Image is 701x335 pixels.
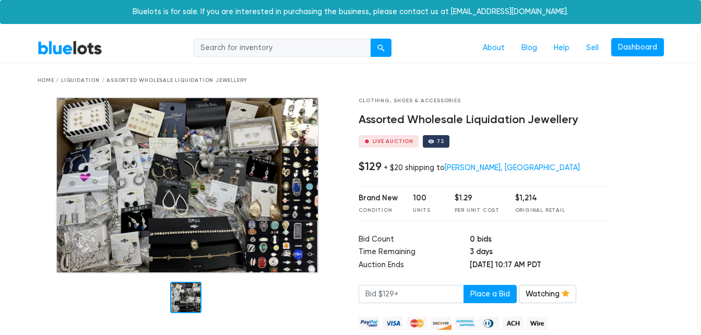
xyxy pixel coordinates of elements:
[470,259,610,272] td: [DATE] 10:17 AM PDT
[359,160,382,173] h4: $129
[359,97,611,105] div: Clothing, Shoes & Accessories
[413,207,439,214] div: Units
[359,207,398,214] div: Condition
[455,317,476,330] img: american_express-ae2a9f97a040b4b41f6397f7637041a5861d5f99d0716c09922aba4e24c8547d.png
[455,193,500,204] div: $1.29
[359,193,398,204] div: Brand New
[359,234,470,247] td: Bid Count
[519,285,576,304] a: Watching
[56,97,319,273] img: 53ba9c68-58e7-4da5-9581-cbc7d676cc83-1714285674.png
[578,38,607,58] a: Sell
[384,163,580,172] div: + $20 shipping to
[359,113,611,127] h4: Assorted Wholesale Liquidation Jewellery
[515,193,565,204] div: $1,214
[527,317,548,330] img: wire-908396882fe19aaaffefbd8e17b12f2f29708bd78693273c0e28e3a24408487f.png
[373,139,414,144] div: Live Auction
[545,38,578,58] a: Help
[474,38,513,58] a: About
[464,285,517,304] button: Place a Bid
[479,317,500,330] img: diners_club-c48f30131b33b1bb0e5d0e2dbd43a8bea4cb12cb2961413e2f4250e06c020426.png
[38,40,102,55] a: BlueLots
[470,234,610,247] td: 0 bids
[407,317,427,330] img: mastercard-42073d1d8d11d6635de4c079ffdb20a4f30a903dc55d1612383a1b395dd17f39.png
[513,38,545,58] a: Blog
[431,317,452,330] img: discover-82be18ecfda2d062aad2762c1ca80e2d36a4073d45c9e0ffae68cd515fbd3d32.png
[359,285,464,304] input: Bid $129+
[359,259,470,272] td: Auction Ends
[38,77,664,85] div: Home / Liquidation / Assorted Wholesale Liquidation Jewellery
[515,207,565,214] div: Original Retail
[445,163,580,172] a: [PERSON_NAME], [GEOGRAPHIC_DATA]
[470,246,610,259] td: 3 days
[413,193,439,204] div: 100
[503,317,524,330] img: ach-b7992fed28a4f97f893c574229be66187b9afb3f1a8d16a4691d3d3140a8ab00.png
[455,207,500,214] div: Per Unit Cost
[611,38,664,57] a: Dashboard
[359,246,470,259] td: Time Remaining
[194,39,371,57] input: Search for inventory
[359,317,379,330] img: paypal_credit-80455e56f6e1299e8d57f40c0dcee7b8cd4ae79b9eccbfc37e2480457ba36de9.png
[383,317,403,330] img: visa-79caf175f036a155110d1892330093d4c38f53c55c9ec9e2c3a54a56571784bb.png
[437,139,444,144] div: 73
